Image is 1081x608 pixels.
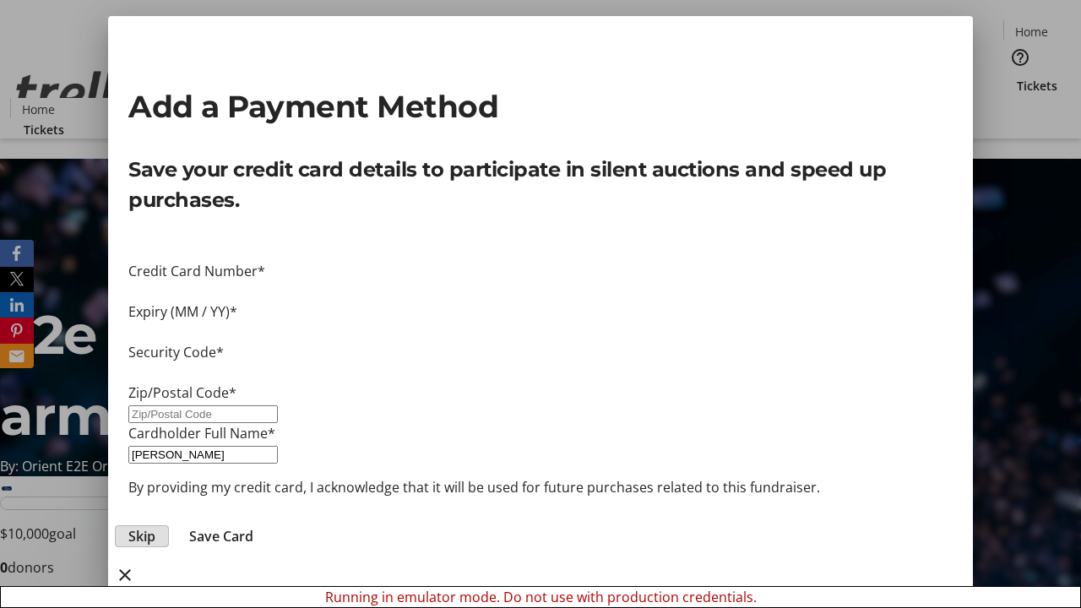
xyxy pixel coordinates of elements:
label: Security Code* [128,343,224,361]
label: Expiry (MM / YY)* [128,302,237,321]
label: Cardholder Full Name* [128,424,275,442]
input: Zip/Postal Code [128,405,278,423]
p: Save your credit card details to participate in silent auctions and speed up purchases. [128,155,953,215]
input: Card Holder Name [128,446,278,464]
span: Skip [128,526,155,546]
label: Credit Card Number* [128,262,265,280]
button: Skip [115,525,169,547]
iframe: Secure card number input frame [128,281,953,301]
button: close [108,558,142,592]
span: Save Card [189,526,253,546]
iframe: Secure CVC input frame [128,362,953,383]
h2: Add a Payment Method [128,84,953,129]
label: Zip/Postal Code* [128,383,236,402]
iframe: Secure expiration date input frame [128,322,953,342]
button: Save Card [176,526,267,546]
p: By providing my credit card, I acknowledge that it will be used for future purchases related to t... [128,477,953,497]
